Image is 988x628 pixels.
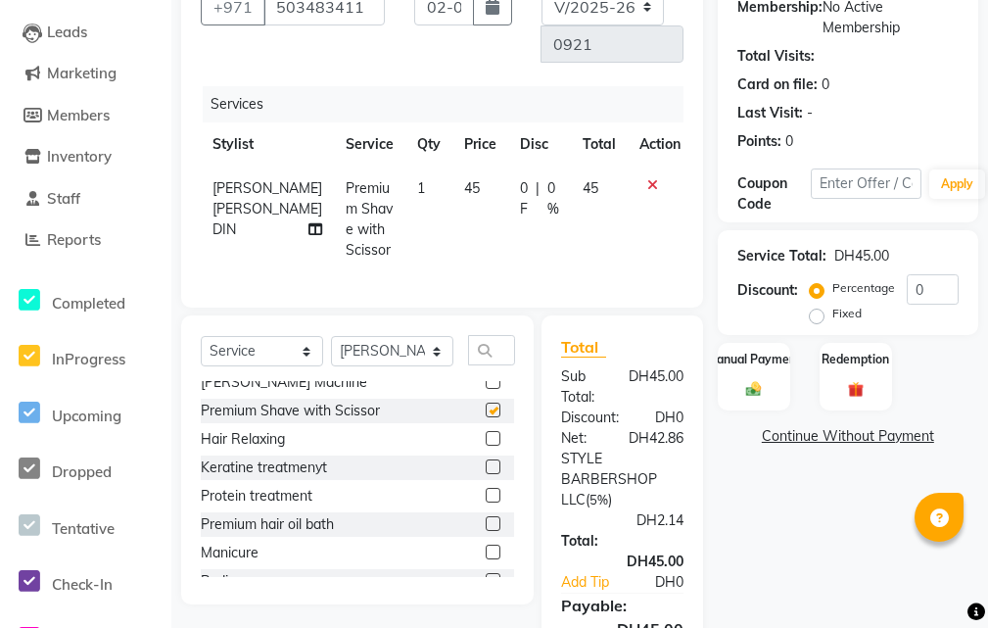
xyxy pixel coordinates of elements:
[583,179,598,197] span: 45
[832,305,862,322] label: Fixed
[561,337,606,358] span: Total
[614,366,698,408] div: DH45.00
[737,46,815,67] div: Total Visits:
[47,64,117,82] span: Marketing
[832,279,895,297] label: Percentage
[546,366,614,408] div: Sub Total:
[334,122,405,167] th: Service
[5,22,166,44] a: Leads
[47,23,87,41] span: Leads
[201,458,327,478] div: Keratine treatmenyt
[741,380,767,398] img: _cash.svg
[201,543,259,563] div: Manicure
[47,189,80,208] span: Staff
[707,351,801,368] label: Manual Payment
[201,401,380,421] div: Premium Shave with Scissor
[589,492,608,507] span: 5%
[201,429,285,450] div: Hair Relaxing
[546,594,698,617] div: Payable:
[546,572,635,593] a: Add Tip
[5,105,166,127] a: Members
[737,131,781,152] div: Points:
[807,103,813,123] div: -
[614,428,698,449] div: DH42.86
[47,147,112,166] span: Inventory
[52,407,121,425] span: Upcoming
[635,572,697,593] div: DH0
[508,122,571,167] th: Disc
[52,462,112,481] span: Dropped
[571,122,628,167] th: Total
[822,351,889,368] label: Redemption
[546,510,698,531] div: DH2.14
[405,122,452,167] th: Qty
[417,179,425,197] span: 1
[546,408,634,428] div: Discount:
[201,486,312,507] div: Protein treatment
[452,122,508,167] th: Price
[52,350,125,368] span: InProgress
[737,280,798,301] div: Discount:
[5,229,166,252] a: Reports
[722,426,974,447] a: Continue Without Payment
[468,335,515,365] input: Search or Scan
[811,169,921,199] input: Enter Offer / Coupon Code
[212,179,322,238] span: [PERSON_NAME] [PERSON_NAME] DIN
[5,63,166,85] a: Marketing
[52,519,115,538] span: Tentative
[737,173,811,215] div: Coupon Code
[561,450,657,508] span: Style Barbershop LLC
[737,246,826,266] div: Service Total:
[546,552,698,572] div: DH45.00
[547,178,559,219] span: 0 %
[47,106,110,124] span: Members
[822,74,829,95] div: 0
[346,179,393,259] span: Premium Shave with Scissor
[628,122,692,167] th: Action
[201,122,334,167] th: Stylist
[201,571,256,592] div: Pedicure
[201,514,334,535] div: Premium hair oil bath
[785,131,793,152] div: 0
[834,246,889,266] div: DH45.00
[546,449,698,510] div: ( )
[52,575,113,594] span: Check-In
[546,531,698,552] div: Total:
[47,230,101,249] span: Reports
[843,380,869,400] img: _gift.svg
[520,178,528,219] span: 0 F
[5,188,166,211] a: Staff
[634,408,698,428] div: DH0
[203,86,698,122] div: Services
[536,178,540,219] span: |
[5,146,166,169] a: Inventory
[737,103,803,123] div: Last Visit:
[52,294,125,313] span: Completed
[464,179,480,197] span: 45
[201,372,367,393] div: [PERSON_NAME] Machine
[929,169,985,199] button: Apply
[546,428,614,449] div: Net:
[737,74,818,95] div: Card on file:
